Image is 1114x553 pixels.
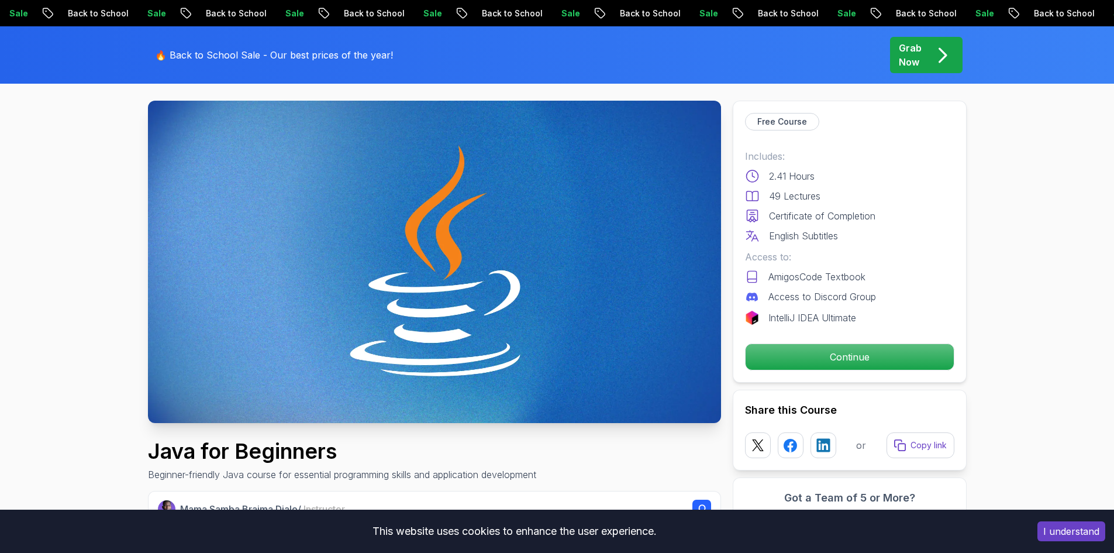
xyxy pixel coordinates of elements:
[910,439,947,451] p: Copy link
[469,8,549,19] p: Back to School
[745,402,954,418] h2: Share this Course
[148,101,721,423] img: java-for-beginners_thumbnail
[768,311,856,325] p: IntelliJ IDEA Ultimate
[745,149,954,163] p: Includes:
[887,432,954,458] button: Copy link
[757,116,807,128] p: Free Course
[825,8,862,19] p: Sale
[745,344,954,370] button: Continue
[549,8,586,19] p: Sale
[687,8,724,19] p: Sale
[856,438,866,452] p: or
[55,8,134,19] p: Back to School
[148,468,536,482] p: Beginner-friendly Java course for essential programming skills and application development
[769,209,875,223] p: Certificate of Completion
[9,518,1020,544] div: This website uses cookies to enhance the user experience.
[411,8,448,19] p: Sale
[963,8,1000,19] p: Sale
[273,8,310,19] p: Sale
[180,502,345,516] p: Mama Samba Braima Djalo /
[155,48,393,62] p: 🔥 Back to School Sale - Our best prices of the year!
[303,503,345,515] span: Instructor
[746,344,954,370] p: Continue
[193,8,273,19] p: Back to School
[745,250,954,264] p: Access to:
[1037,521,1105,541] button: Accept cookies
[745,311,759,325] img: jetbrains logo
[745,8,825,19] p: Back to School
[769,229,838,243] p: English Subtitles
[745,490,954,506] h3: Got a Team of 5 or More?
[148,439,536,463] h1: Java for Beginners
[899,41,922,69] p: Grab Now
[1021,8,1101,19] p: Back to School
[134,8,172,19] p: Sale
[769,189,820,203] p: 49 Lectures
[331,8,411,19] p: Back to School
[883,8,963,19] p: Back to School
[769,169,815,183] p: 2.41 Hours
[768,290,876,304] p: Access to Discord Group
[607,8,687,19] p: Back to School
[768,270,865,284] p: AmigosCode Textbook
[158,500,176,518] img: Nelson Djalo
